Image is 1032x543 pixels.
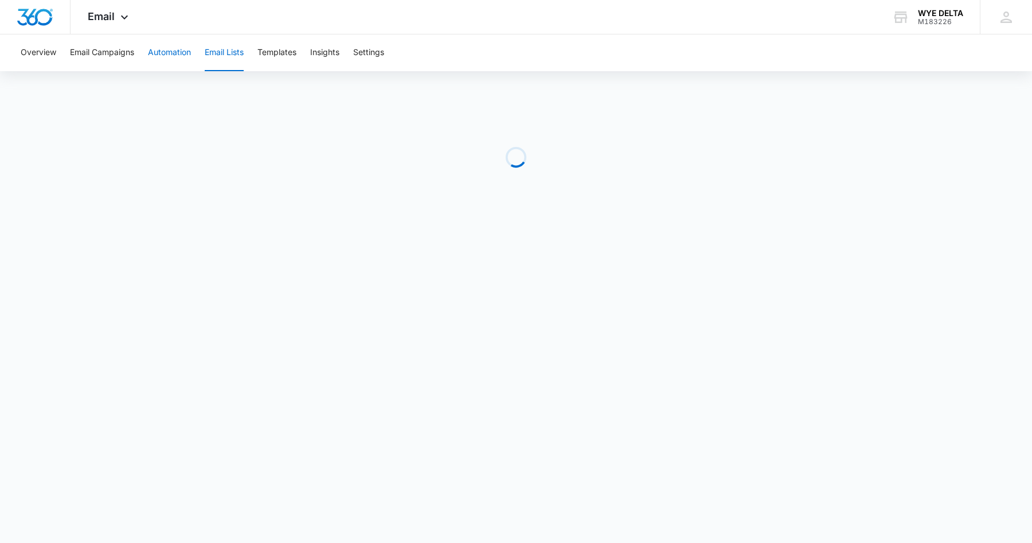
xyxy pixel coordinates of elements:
span: Email [88,10,115,22]
div: account id [918,18,963,26]
div: account name [918,9,963,18]
button: Overview [21,34,56,71]
button: Automation [148,34,191,71]
button: Settings [353,34,384,71]
button: Templates [257,34,296,71]
button: Email Lists [205,34,244,71]
button: Insights [310,34,339,71]
button: Email Campaigns [70,34,134,71]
